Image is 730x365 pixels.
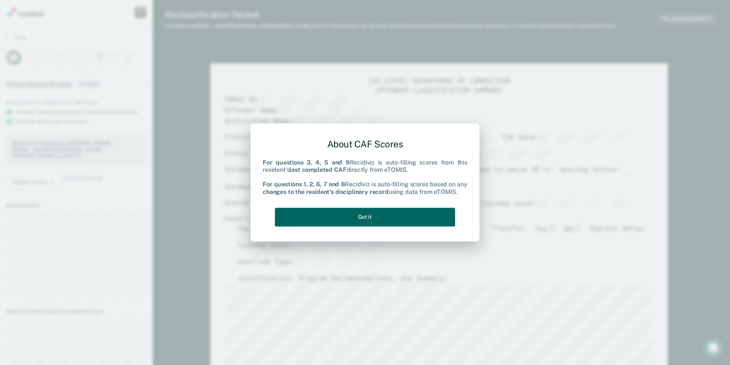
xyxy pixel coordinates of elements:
b: last completed CAF [289,166,346,173]
b: changes to the resident's disciplinary record [263,188,389,195]
b: For questions 1, 2, 6, 7 and 8 [263,181,345,188]
div: About CAF Scores [263,132,467,156]
div: Recidiviz is auto-filling scores from this resident's directly from eTOMIS. Recidiviz is auto-fil... [263,159,467,195]
button: Got it [275,208,455,226]
b: For questions 3, 4, 5 and 9 [263,159,350,166]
